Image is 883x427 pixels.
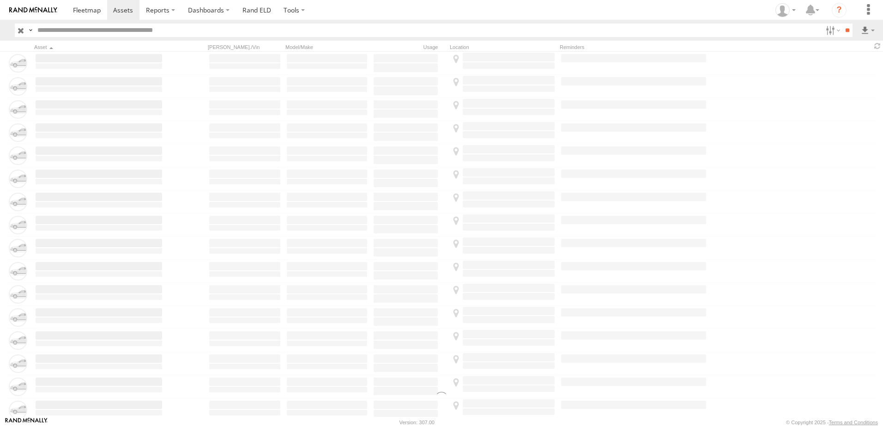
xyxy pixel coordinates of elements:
[399,420,435,425] div: Version: 307.00
[829,420,878,425] a: Terms and Conditions
[27,24,34,37] label: Search Query
[872,42,883,50] span: Refresh
[822,24,842,37] label: Search Filter Options
[450,44,556,50] div: Location
[772,3,799,17] div: Tim Zylstra
[9,7,57,13] img: rand-logo.svg
[860,24,876,37] label: Export results as...
[208,44,282,50] div: [PERSON_NAME]./Vin
[372,44,446,50] div: Usage
[34,44,163,50] div: Click to Sort
[285,44,369,50] div: Model/Make
[832,3,847,18] i: ?
[5,418,48,427] a: Visit our Website
[786,420,878,425] div: © Copyright 2025 -
[560,44,708,50] div: Reminders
